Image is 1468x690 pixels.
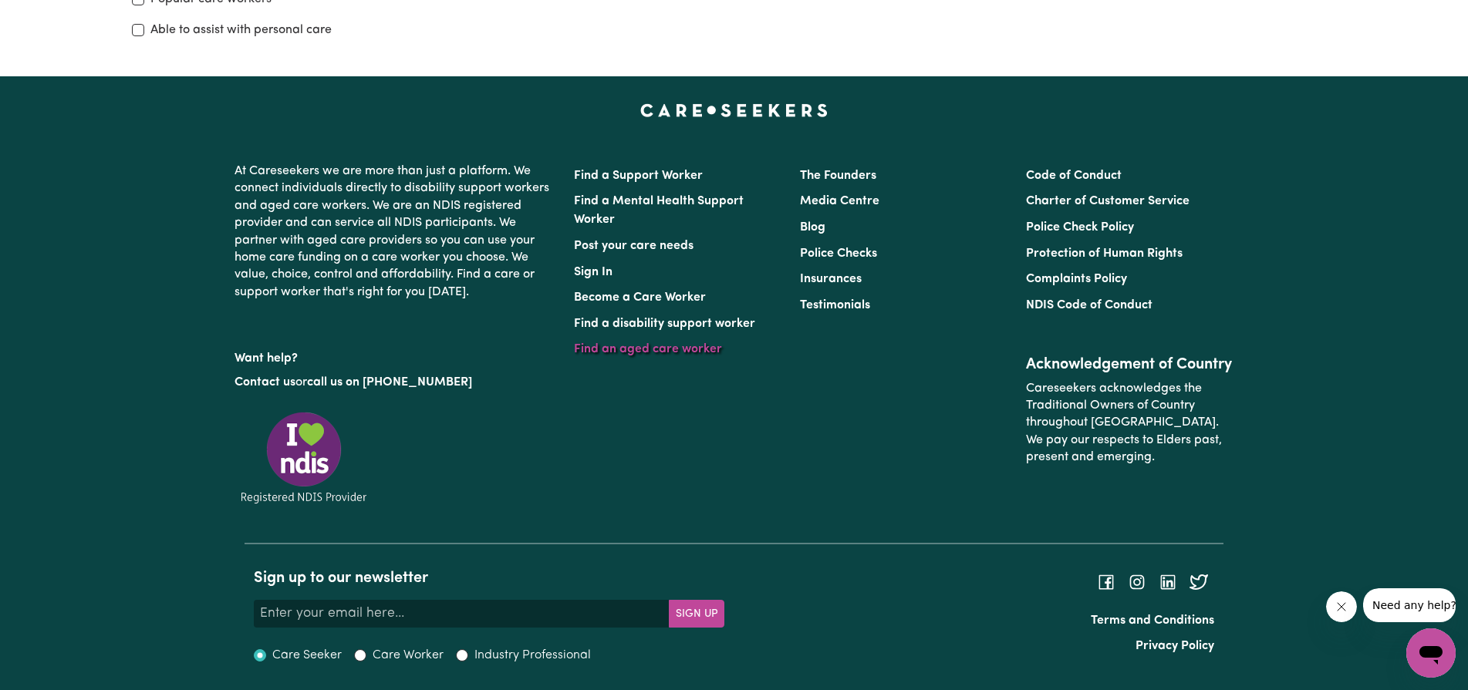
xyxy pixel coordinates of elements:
p: or [235,368,555,397]
p: Want help? [235,344,555,367]
a: Complaints Policy [1026,273,1127,285]
a: Testimonials [800,299,870,311]
a: Contact us [235,376,295,389]
h2: Sign up to our newsletter [254,569,724,587]
a: call us on [PHONE_NUMBER] [307,376,472,389]
input: Enter your email here... [254,600,670,628]
a: Sign In [574,266,613,278]
a: Find a Support Worker [574,170,703,182]
a: Find a disability support worker [574,318,755,330]
a: Follow Careseekers on Facebook [1097,576,1115,588]
a: Follow Careseekers on Twitter [1190,576,1208,588]
a: NDIS Code of Conduct [1026,299,1152,311]
a: Follow Careseekers on Instagram [1128,576,1146,588]
p: Careseekers acknowledges the Traditional Owners of Country throughout [GEOGRAPHIC_DATA]. We pay o... [1026,374,1233,473]
button: Subscribe [669,600,724,628]
a: Terms and Conditions [1091,614,1214,627]
a: Find a Mental Health Support Worker [574,195,744,226]
a: Careseekers home page [640,104,828,116]
p: At Careseekers we are more than just a platform. We connect individuals directly to disability su... [235,157,555,307]
a: Follow Careseekers on LinkedIn [1159,576,1177,588]
a: Post your care needs [574,240,694,252]
label: Able to assist with personal care [150,21,332,39]
a: Find an aged care worker [574,343,722,355]
a: The Founders [800,170,876,182]
label: Industry Professional [474,646,591,665]
a: Media Centre [800,195,879,207]
label: Care Worker [373,646,444,665]
h2: Acknowledgement of Country [1026,355,1233,374]
a: Blog [800,221,825,234]
a: Charter of Customer Service [1026,195,1190,207]
a: Insurances [800,273,862,285]
a: Privacy Policy [1136,640,1214,652]
a: Police Checks [800,247,877,260]
img: Registered NDIS provider [235,409,373,506]
a: Protection of Human Rights [1026,247,1183,260]
a: Police Check Policy [1026,221,1134,234]
iframe: Close message [1326,591,1357,622]
label: Care Seeker [272,646,342,665]
a: Code of Conduct [1026,170,1122,182]
iframe: Message from company [1363,588,1456,622]
span: Need any help? [9,11,93,23]
iframe: Button to launch messaging window [1406,628,1456,678]
a: Become a Care Worker [574,291,706,304]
